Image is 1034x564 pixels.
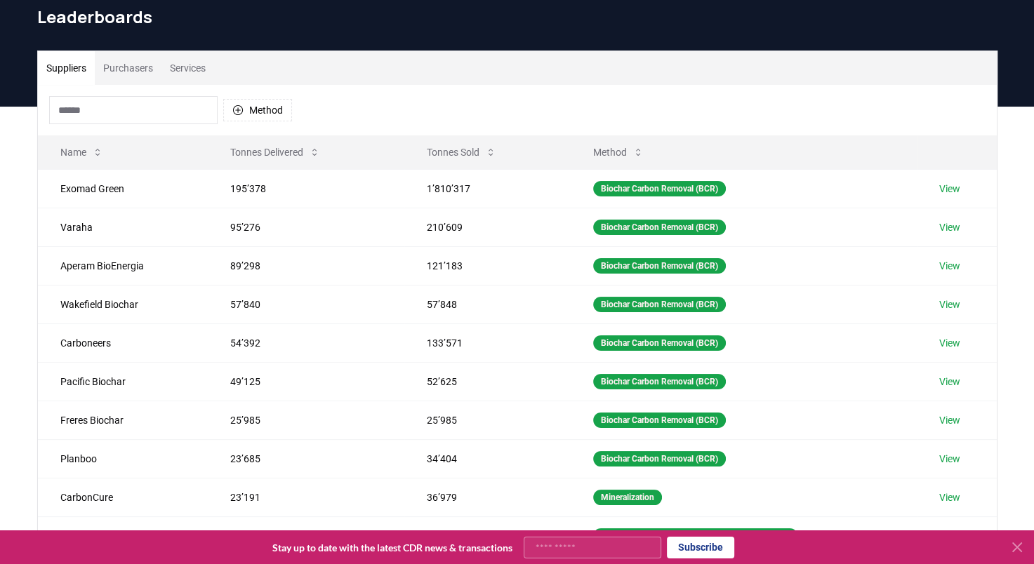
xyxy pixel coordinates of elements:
[593,220,726,235] div: Biochar Carbon Removal (BCR)
[404,439,571,478] td: 34’404
[404,169,571,208] td: 1’810’317
[939,297,960,311] a: View
[939,182,960,196] a: View
[404,516,571,555] td: 28’302
[593,451,726,466] div: Biochar Carbon Removal (BCR)
[593,297,726,312] div: Biochar Carbon Removal (BCR)
[404,478,571,516] td: 36’979
[582,138,655,166] button: Method
[38,51,95,85] button: Suppliers
[38,323,208,362] td: Carboneers
[404,362,571,401] td: 52’625
[593,374,726,389] div: Biochar Carbon Removal (BCR)
[38,208,208,246] td: Varaha
[593,335,726,351] div: Biochar Carbon Removal (BCR)
[208,362,404,401] td: 49’125
[161,51,214,85] button: Services
[208,285,404,323] td: 57’840
[37,6,997,28] h1: Leaderboards
[208,401,404,439] td: 25’985
[939,220,960,234] a: View
[208,516,404,555] td: 22’880
[223,99,292,121] button: Method
[208,439,404,478] td: 23’685
[38,246,208,285] td: Aperam BioEnergia
[404,401,571,439] td: 25’985
[404,323,571,362] td: 133’571
[38,169,208,208] td: Exomad Green
[38,362,208,401] td: Pacific Biochar
[939,490,960,504] a: View
[38,401,208,439] td: Freres Biochar
[939,529,960,543] a: View
[416,138,508,166] button: Tonnes Sold
[49,138,114,166] button: Name
[593,258,726,274] div: Biochar Carbon Removal (BCR)
[939,452,960,466] a: View
[95,51,161,85] button: Purchasers
[939,259,960,273] a: View
[593,412,726,428] div: Biochar Carbon Removal (BCR)
[38,285,208,323] td: Wakefield Biochar
[38,478,208,516] td: CarbonCure
[404,285,571,323] td: 57’848
[208,208,404,246] td: 95’276
[38,516,208,555] td: Running Tide
[219,138,331,166] button: Tonnes Delivered
[939,413,960,427] a: View
[208,246,404,285] td: 89’298
[593,528,797,544] div: Marine Carbon Fixation and Sequestration (MCFS)
[593,490,662,505] div: Mineralization
[939,375,960,389] a: View
[404,246,571,285] td: 121’183
[939,336,960,350] a: View
[208,478,404,516] td: 23’191
[208,169,404,208] td: 195’378
[593,181,726,196] div: Biochar Carbon Removal (BCR)
[38,439,208,478] td: Planboo
[208,323,404,362] td: 54’392
[404,208,571,246] td: 210’609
